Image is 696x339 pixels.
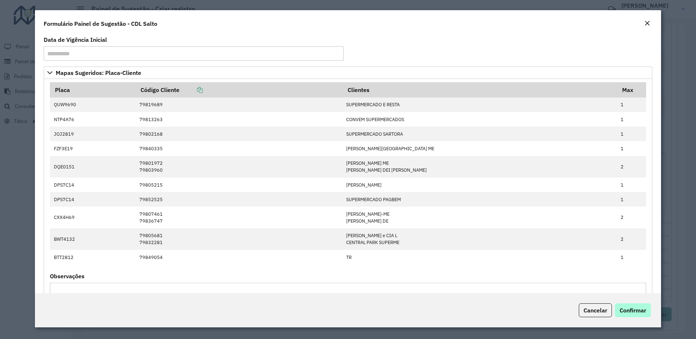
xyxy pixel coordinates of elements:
[343,82,617,97] th: Clientes
[617,192,646,207] td: 1
[50,192,135,207] td: DPS7C14
[617,156,646,178] td: 2
[135,192,343,207] td: 79852525
[56,70,141,76] span: Mapas Sugeridos: Placa-Cliente
[343,207,617,228] td: [PERSON_NAME]-ME [PERSON_NAME] DE
[642,19,652,28] button: Close
[617,250,646,264] td: 1
[617,97,646,112] td: 1
[50,178,135,192] td: DPS7C14
[343,127,617,141] td: SUPERMERCADO SARTORA
[44,19,157,28] h4: Formulário Painel de Sugestão - CDL Salto
[617,178,646,192] td: 1
[343,141,617,156] td: [PERSON_NAME][GEOGRAPHIC_DATA] ME
[617,127,646,141] td: 1
[50,127,135,141] td: JOJ2819
[44,35,107,44] label: Data de Vigência Inicial
[50,156,135,178] td: DQE0151
[644,20,650,26] em: Fechar
[50,228,135,250] td: BWT4132
[343,112,617,127] td: CONVEM SUPERMERCADOS
[135,228,343,250] td: 79805681 79832281
[343,192,617,207] td: SUPERMERCADO PAGBEM
[50,272,84,280] label: Observações
[50,82,135,97] th: Placa
[44,67,653,79] a: Mapas Sugeridos: Placa-Cliente
[620,307,646,314] span: Confirmar
[135,82,343,97] th: Código Cliente
[179,86,203,93] a: Copiar
[50,250,135,264] td: BTT2812
[617,82,646,97] th: Max
[135,178,343,192] td: 79805215
[135,127,343,141] td: 79802168
[50,97,135,112] td: QUW9690
[135,141,343,156] td: 79840335
[135,207,343,228] td: 79807461 79836747
[50,207,135,228] td: CXX4H69
[579,303,612,317] button: Cancelar
[615,303,651,317] button: Confirmar
[617,207,646,228] td: 2
[343,178,617,192] td: [PERSON_NAME]
[50,141,135,156] td: FZF3E19
[343,97,617,112] td: SUPERMERCADO E RESTA
[135,250,343,264] td: 79849054
[135,156,343,178] td: 79801972 79803960
[343,228,617,250] td: [PERSON_NAME] e CIA L CENTRAL PARK SUPERME
[584,307,607,314] span: Cancelar
[343,250,617,264] td: TR
[617,112,646,127] td: 1
[135,112,343,127] td: 79813263
[50,112,135,127] td: NTP4A76
[135,97,343,112] td: 79819689
[617,141,646,156] td: 1
[617,228,646,250] td: 2
[343,156,617,178] td: [PERSON_NAME] ME [PERSON_NAME] DEI [PERSON_NAME]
